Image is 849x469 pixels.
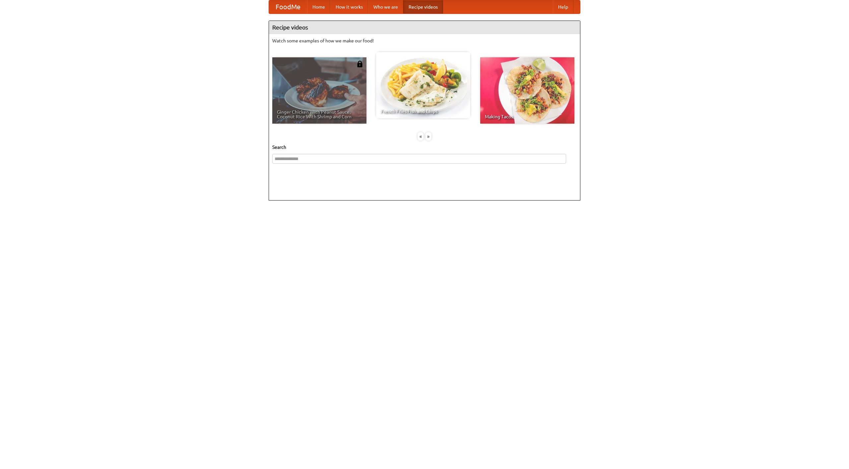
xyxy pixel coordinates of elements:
a: Making Tacos [480,57,574,124]
span: French Fries Fish and Chips [381,109,466,114]
div: « [418,132,424,141]
img: 483408.png [357,61,363,67]
a: How it works [330,0,368,14]
h4: Recipe videos [269,21,580,34]
a: Home [307,0,330,14]
a: Who we are [368,0,403,14]
a: Help [553,0,573,14]
span: Making Tacos [485,114,570,119]
div: » [425,132,431,141]
a: FoodMe [269,0,307,14]
a: Recipe videos [403,0,443,14]
h5: Search [272,144,577,150]
a: French Fries Fish and Chips [376,52,470,118]
p: Watch some examples of how we make our food! [272,37,577,44]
